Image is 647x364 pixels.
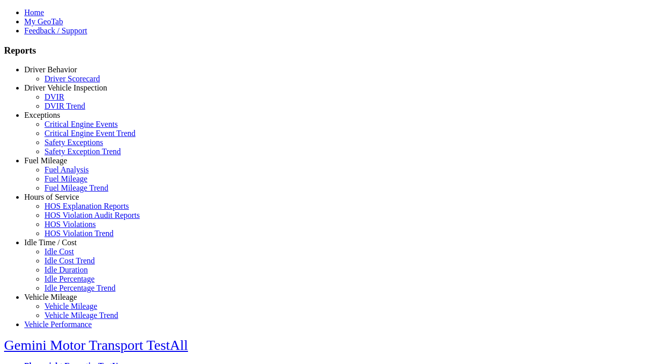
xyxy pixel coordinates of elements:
[24,17,63,26] a: My GeoTab
[44,211,140,219] a: HOS Violation Audit Reports
[44,174,87,183] a: Fuel Mileage
[44,129,135,138] a: Critical Engine Event Trend
[44,284,115,292] a: Idle Percentage Trend
[24,293,77,301] a: Vehicle Mileage
[4,45,643,56] h3: Reports
[44,275,95,283] a: Idle Percentage
[44,138,103,147] a: Safety Exceptions
[44,229,114,238] a: HOS Violation Trend
[24,156,67,165] a: Fuel Mileage
[44,265,88,274] a: Idle Duration
[44,74,100,83] a: Driver Scorecard
[44,93,64,101] a: DVIR
[44,147,121,156] a: Safety Exception Trend
[44,165,89,174] a: Fuel Analysis
[44,102,85,110] a: DVIR Trend
[24,320,92,329] a: Vehicle Performance
[44,202,129,210] a: HOS Explanation Reports
[24,83,107,92] a: Driver Vehicle Inspection
[44,120,118,128] a: Critical Engine Events
[44,256,95,265] a: Idle Cost Trend
[24,111,60,119] a: Exceptions
[24,8,44,17] a: Home
[24,193,79,201] a: Hours of Service
[44,184,108,192] a: Fuel Mileage Trend
[24,65,77,74] a: Driver Behavior
[44,311,118,320] a: Vehicle Mileage Trend
[24,26,87,35] a: Feedback / Support
[4,337,188,353] a: Gemini Motor Transport TestAll
[24,238,77,247] a: Idle Time / Cost
[44,247,74,256] a: Idle Cost
[44,302,97,310] a: Vehicle Mileage
[44,220,96,229] a: HOS Violations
